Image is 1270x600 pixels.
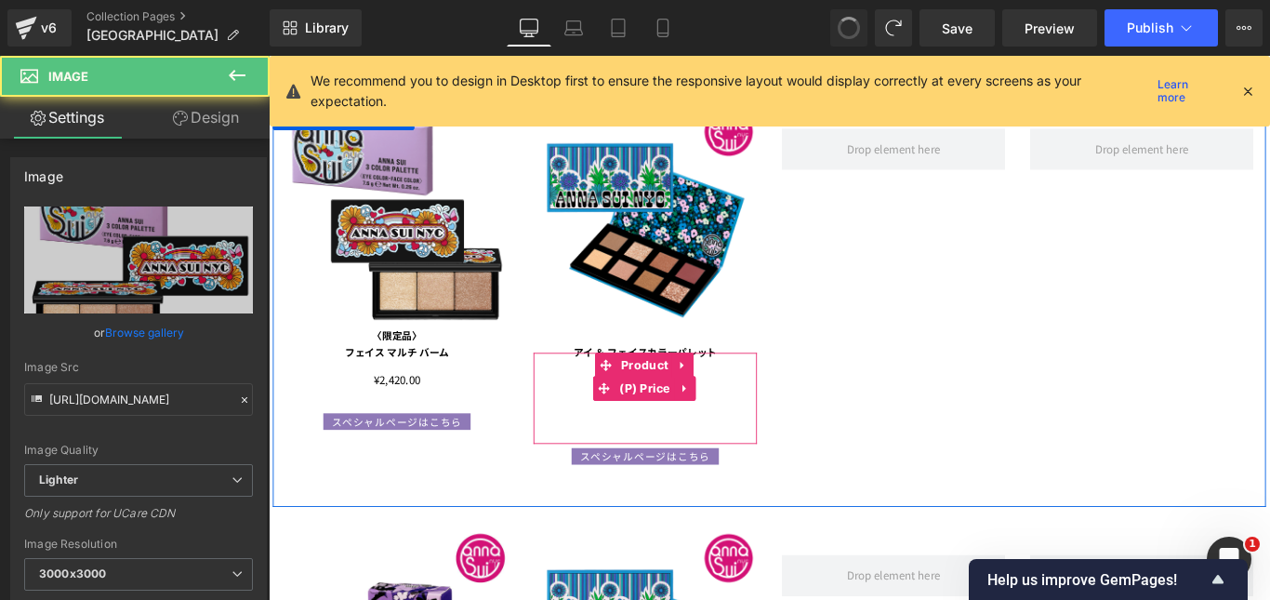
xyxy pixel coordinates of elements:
a: Expand / Collapse [454,334,478,362]
a: Tablet [596,9,641,47]
b: パレット [459,325,504,340]
span: Preview [1025,19,1075,38]
a: Expand / Collapse [456,360,480,388]
div: Only support for UCare CDN [24,506,253,533]
span: ¥2,420.00 [118,354,171,374]
button: Undo [830,9,867,47]
a: Collection Pages [86,9,270,24]
a: New Library [270,9,362,47]
a: Clone Row [91,56,115,84]
p: We recommend you to design in Desktop first to ensure the responsive layout would display correct... [311,71,1150,112]
div: v6 [37,16,60,40]
span: Image [48,69,88,84]
span: Save [942,19,972,38]
a: Preview [1002,9,1097,47]
a: スペシャルページはこちら [61,402,226,420]
a: Expand / Collapse [139,56,164,84]
span: Library [305,20,349,36]
span: スペシャルページはこちら [71,402,217,420]
div: Image Src [24,361,253,374]
b: Lighter [39,473,78,487]
span: Help us improve GemPages! [987,571,1207,589]
span: Row [29,56,67,84]
button: Publish [1105,9,1218,47]
input: Link [24,383,253,416]
span: Publish [1127,20,1173,35]
b: アイ ＆ フェイスカラー [343,325,459,340]
a: Laptop [551,9,596,47]
a: Browse gallery [105,316,184,349]
a: Learn more [1150,80,1225,102]
button: Show survey - Help us improve GemPages! [987,568,1229,591]
a: Save row [67,56,91,84]
span: Product [391,334,454,362]
iframe: Intercom live chat [1207,537,1251,581]
b: 3000x3000 [39,567,106,580]
button: Redo [875,9,912,47]
div: or [24,323,253,342]
a: Design [139,97,273,139]
a: v6 [7,9,72,47]
a: スペシャルページはこちら [340,441,505,460]
a: Remove Row [115,56,139,84]
span: [GEOGRAPHIC_DATA] [86,28,218,43]
span: 1 [1245,537,1260,552]
a: Desktop [507,9,551,47]
div: Image Quality [24,444,253,457]
strong: 〈限定品〉 [116,306,172,322]
span: (P) Price [390,360,456,388]
div: Image Resolution [24,538,253,551]
button: More [1225,9,1263,47]
span: スペシャルページはこちら [350,441,496,460]
div: Image [24,158,63,184]
a: Mobile [641,9,685,47]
